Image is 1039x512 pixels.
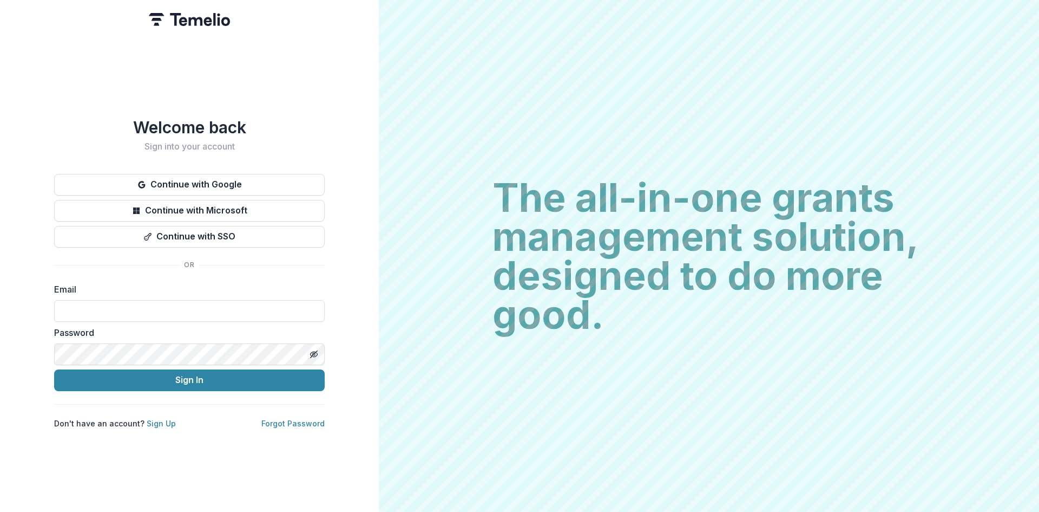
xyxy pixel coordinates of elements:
button: Continue with SSO [54,226,325,248]
a: Forgot Password [261,419,325,428]
h1: Welcome back [54,118,325,137]
button: Continue with Google [54,174,325,196]
button: Sign In [54,370,325,391]
button: Continue with Microsoft [54,200,325,222]
p: Don't have an account? [54,418,176,429]
button: Toggle password visibility [305,346,323,363]
h2: Sign into your account [54,141,325,152]
label: Password [54,326,318,339]
a: Sign Up [147,419,176,428]
label: Email [54,283,318,296]
img: Temelio [149,13,230,26]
